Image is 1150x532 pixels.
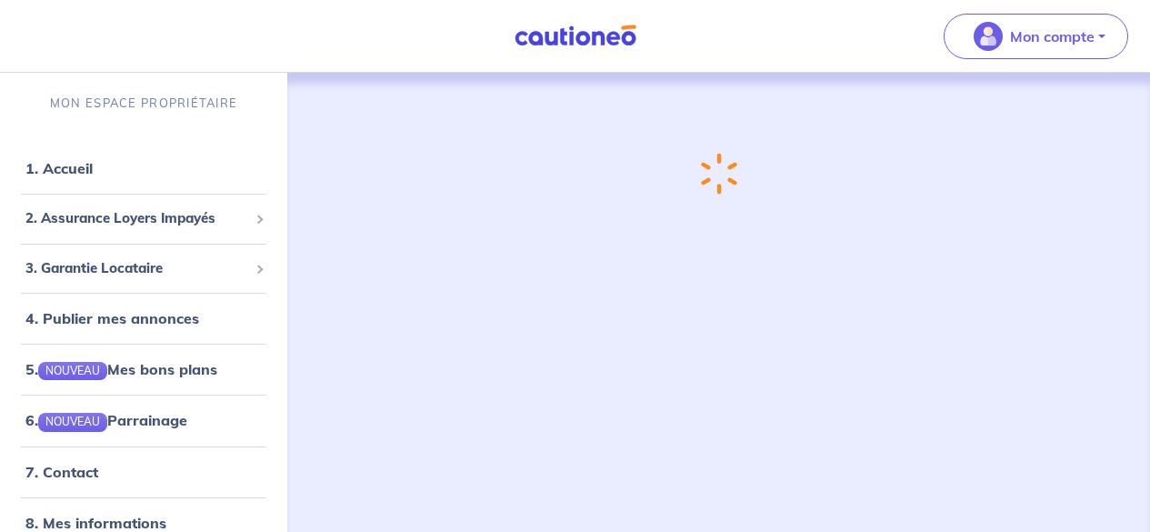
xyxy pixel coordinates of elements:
[50,95,237,112] p: MON ESPACE PROPRIÉTAIRE
[701,153,737,195] img: loading-spinner
[974,22,1003,51] img: illu_account_valid_menu.svg
[25,514,166,532] a: 8. Mes informations
[507,25,644,47] img: Cautioneo
[25,159,93,177] a: 1. Accueil
[7,251,280,286] div: 3. Garantie Locataire
[7,300,280,336] div: 4. Publier mes annonces
[1010,25,1095,47] p: Mon compte
[7,454,280,490] div: 7. Contact
[7,150,280,186] div: 1. Accueil
[25,360,217,378] a: 5.NOUVEAUMes bons plans
[944,14,1128,59] button: illu_account_valid_menu.svgMon compte
[25,258,248,279] span: 3. Garantie Locataire
[25,463,98,481] a: 7. Contact
[7,402,280,438] div: 6.NOUVEAUParrainage
[7,351,280,387] div: 5.NOUVEAUMes bons plans
[7,201,280,236] div: 2. Assurance Loyers Impayés
[25,411,187,429] a: 6.NOUVEAUParrainage
[25,309,199,327] a: 4. Publier mes annonces
[25,208,248,229] span: 2. Assurance Loyers Impayés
